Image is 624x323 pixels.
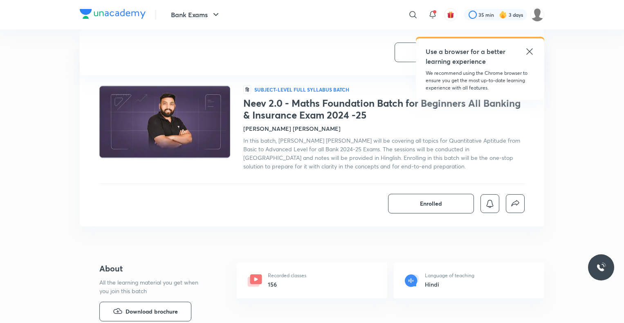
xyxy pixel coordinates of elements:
h6: 156 [268,280,306,289]
img: streak [499,11,507,19]
p: Subject-level full syllabus Batch [254,86,349,93]
button: avatar [444,8,457,21]
span: हि [243,85,251,94]
p: We recommend using the Chrome browser to ensure you get the most up-to-date learning experience w... [426,70,534,92]
button: Enrolled [388,194,474,213]
p: All the learning material you get when you join this batch [99,278,205,295]
p: Language of teaching [425,272,474,279]
p: Recorded classes [268,272,306,279]
h4: [PERSON_NAME] [PERSON_NAME] [243,124,341,133]
span: In this batch, [PERSON_NAME] [PERSON_NAME] will be covering all topics for Quantitative Aptitude ... [243,137,520,170]
h1: Neev 2.0 - Maths Foundation Batch for Beginners All Banking & Insurance Exam 2024 -25 [243,97,525,121]
h6: Hindi [425,280,474,289]
img: avatar [447,11,454,18]
img: ttu [596,262,606,272]
span: Enrolled [420,200,442,208]
img: Company Logo [80,9,146,19]
button: Bank Exams [166,7,226,23]
a: Company Logo [80,9,146,21]
button: Download brochure [99,302,191,321]
h4: About [99,262,211,275]
button: Enrolled [395,43,480,62]
img: Asish Rudra [530,8,544,22]
img: Thumbnail [98,84,231,159]
h5: Use a browser for a better learning experience [426,47,507,66]
span: Download brochure [126,307,178,316]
